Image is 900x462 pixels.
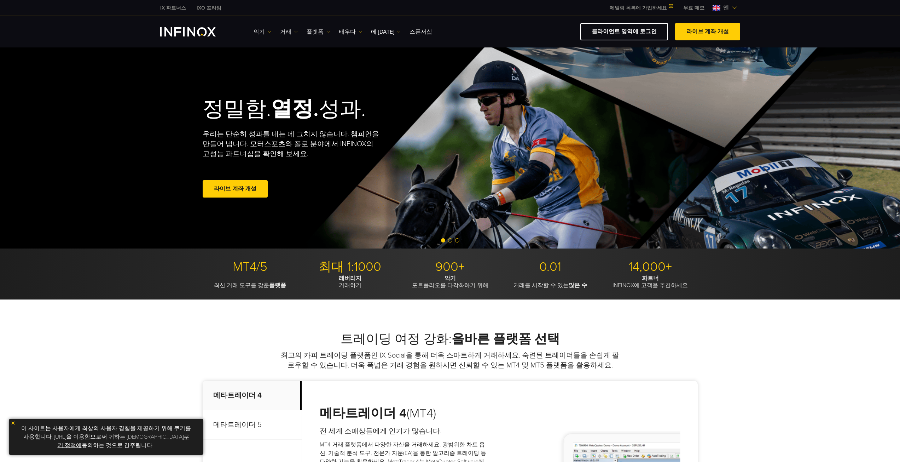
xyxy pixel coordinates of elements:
[191,4,227,12] a: 인피녹스
[254,28,271,36] a: 악기
[341,331,452,347] font: 트레이딩 여정 강화:
[214,282,269,289] font: 최신 거래 도구를 갖춘
[213,391,262,400] font: 메타트레이더 4
[610,5,667,11] font: 메일링 목록에 가입하세요
[410,28,432,36] a: 스폰서십
[155,4,191,12] a: 인피녹스
[435,259,465,274] font: 900+
[269,282,286,289] font: 플랫폼
[678,4,710,12] a: 인피녹스 메뉴
[445,275,456,282] font: 악기
[213,421,262,429] font: 메타트레이더 5
[448,238,452,243] span: 슬라이드 2로 이동
[339,28,362,36] a: 배우다
[203,96,271,122] font: 정밀함.
[21,425,191,440] font: 이 사이트는 사용자에게 최상의 사용자 경험을 제공하기 위해 쿠키를 사용합니다. [URL]을 이용함으로써 귀하는 [DEMOGRAPHIC_DATA]
[280,28,298,36] a: 거래
[339,275,361,282] font: 레버리지
[271,96,319,122] font: 열정.
[233,259,267,274] font: MT4/5
[441,238,445,243] span: 슬라이드 1로 이동
[410,28,432,35] font: 스폰서십
[604,5,678,11] a: 메일링 목록에 가입하세요
[160,27,232,36] a: INFINOX 로고
[280,28,291,35] font: 거래
[319,259,381,274] font: 최대 1:1000
[160,5,186,11] font: IX 파트너스
[539,259,561,274] font: 0.01
[307,28,324,35] font: 플랫폼
[513,282,569,289] font: 거래를 시작할 수 있는
[214,185,256,192] font: 라이브 계좌 개설
[320,427,441,435] font: 전 세계 소매상들에게 인기가 많습니다.
[407,406,436,421] font: (MT4)
[203,180,268,198] a: 라이브 계좌 개설
[629,259,672,274] font: 14,000+
[339,28,356,35] font: 배우다
[592,28,657,35] font: 클라이언트 영역에 로그인
[642,275,659,282] font: 파트너
[612,282,688,289] font: INFINOX에 고객을 추천하세요
[569,282,587,289] font: 많은 수
[580,23,668,40] a: 클라이언트 영역에 로그인
[455,238,459,243] span: 슬라이드 3으로 이동
[371,28,401,36] a: 에 [DATE]
[254,28,265,35] font: 악기
[197,5,221,11] font: IXO 프라임
[723,4,729,11] font: 엔
[307,28,330,36] a: 플랫폼
[320,406,407,421] font: 메타트레이더 4
[452,331,560,347] font: 올바른 플랫폼 선택
[281,351,619,370] font: 최고의 카피 트레이딩 플랫폼인 IX Social을 통해 더욱 스마트하게 거래하세요. 숙련된 트레이더들을 손쉽게 팔로우할 수 있습니다. 더욱 폭넓은 거래 경험을 원하시면 신뢰할...
[371,28,394,35] font: 에 [DATE]
[675,23,740,40] a: 라이브 계좌 개설
[11,421,16,426] img: 노란색 닫기 아이콘
[319,96,366,122] font: 성과.
[339,282,361,289] font: 거래하기
[203,130,379,158] font: 우리는 단순히 성과를 내는 데 그치지 않습니다. 챔피언을 만들어 냅니다. 모터스포츠와 폴로 분야에서 INFINOX의 고성능 파트너십을 확인해 보세요.
[82,442,155,449] font: 동의하는 것으로 간주됩니다 .
[686,28,729,35] font: 라이브 계좌 개설
[412,282,488,289] font: 포트폴리오를 다각화하기 위해
[683,5,704,11] font: 무료 데모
